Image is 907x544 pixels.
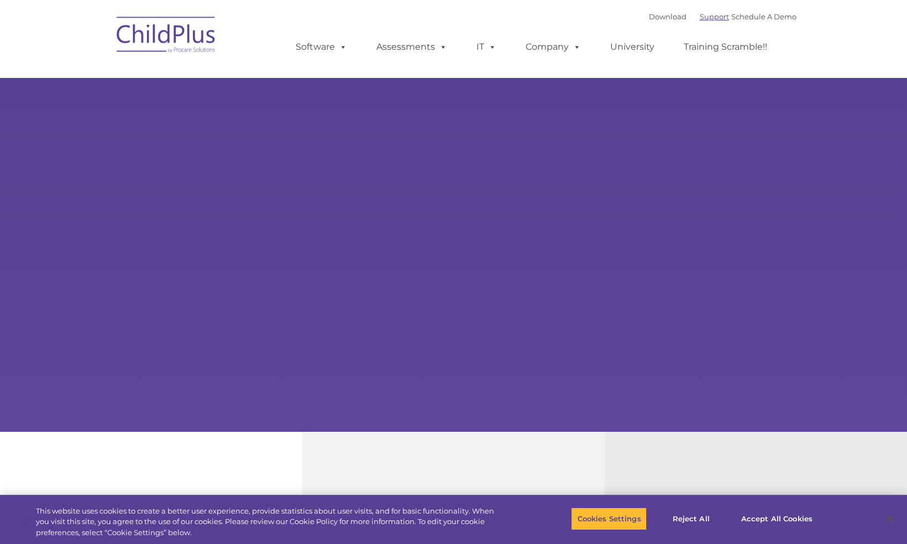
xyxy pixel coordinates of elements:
[154,118,201,127] span: Phone number
[656,507,725,530] button: Reject All
[599,36,665,58] a: University
[285,36,358,58] a: Software
[731,12,796,21] a: Schedule A Demo
[735,507,818,530] button: Accept All Cookies
[877,506,901,531] button: Close
[673,36,778,58] a: Training Scramble!!
[515,36,592,58] a: Company
[649,12,796,21] font: |
[700,12,729,21] a: Support
[154,73,187,81] span: Last name
[649,12,686,21] a: Download
[465,36,507,58] a: IT
[111,9,222,64] img: ChildPlus by Procare Solutions
[36,506,499,538] div: This website uses cookies to create a better user experience, provide statistics about user visit...
[571,507,647,530] button: Cookies Settings
[365,36,458,58] a: Assessments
